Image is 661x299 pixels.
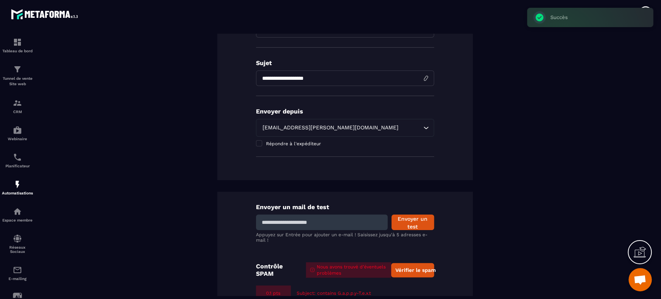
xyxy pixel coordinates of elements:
[11,7,81,21] img: logo
[13,265,22,275] img: email
[297,290,371,296] p: Subject: contains G.a.p.p.y-T.e.x.t
[256,59,434,67] p: Sujet
[391,215,434,230] button: Envoyer un test
[256,232,434,243] p: Appuyez sur Entrée pour ajouter un e-mail ! Saisissez jusqu'à 5 adresses e-mail !
[391,263,434,277] button: Vérifier le spam
[2,59,33,93] a: formationformationTunnel de vente Site web
[2,93,33,120] a: formationformationCRM
[256,263,290,277] p: Contrôle SPAM
[2,76,33,87] p: Tunnel de vente Site web
[2,120,33,147] a: automationsautomationsWebinaire
[317,264,387,276] p: Nous avons trouvé d’éventuels problèmes
[13,98,22,108] img: formation
[2,201,33,228] a: automationsautomationsEspace membre
[13,207,22,216] img: automations
[256,119,434,137] div: Search for option
[2,147,33,174] a: schedulerschedulerPlanificateur
[2,137,33,141] p: Webinaire
[13,38,22,47] img: formation
[2,49,33,53] p: Tableau de bord
[2,110,33,114] p: CRM
[13,125,22,135] img: automations
[2,191,33,195] p: Automatisations
[13,65,22,74] img: formation
[2,277,33,281] p: E-mailing
[261,124,400,132] span: [EMAIL_ADDRESS][PERSON_NAME][DOMAIN_NAME]
[266,141,321,146] span: Répondre à l'expéditeur
[628,268,652,291] div: Ouvrir le chat
[13,180,22,189] img: automations
[2,32,33,59] a: formationformationTableau de bord
[400,124,421,132] input: Search for option
[256,203,434,211] p: Envoyer un mail de test
[13,153,22,162] img: scheduler
[266,290,280,296] p: 0.1 pts
[2,164,33,168] p: Planificateur
[2,228,33,259] a: social-networksocial-networkRéseaux Sociaux
[2,174,33,201] a: automationsautomationsAutomatisations
[13,234,22,243] img: social-network
[2,218,33,222] p: Espace membre
[2,245,33,254] p: Réseaux Sociaux
[2,259,33,287] a: emailemailE-mailing
[256,108,434,115] p: Envoyer depuis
